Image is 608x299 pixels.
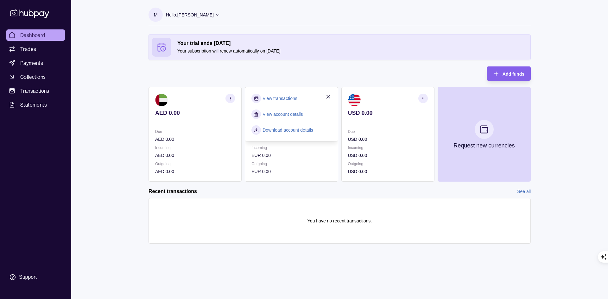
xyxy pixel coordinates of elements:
[348,144,428,151] p: Incoming
[155,128,235,135] p: Due
[348,160,428,167] p: Outgoing
[20,73,46,81] span: Collections
[155,152,235,159] p: AED 0.00
[348,136,428,143] p: USD 0.00
[251,152,331,159] p: EUR 0.00
[6,99,65,110] a: Statements
[6,71,65,83] a: Collections
[6,271,65,284] a: Support
[19,274,37,281] div: Support
[6,85,65,97] a: Transactions
[20,101,47,109] span: Statements
[348,109,428,116] p: USD 0.00
[155,136,235,143] p: AED 0.00
[6,43,65,55] a: Trades
[251,168,331,175] p: EUR 0.00
[307,217,372,224] p: You have no recent transactions.
[348,168,428,175] p: USD 0.00
[155,109,235,116] p: AED 0.00
[155,144,235,151] p: Incoming
[348,152,428,159] p: USD 0.00
[251,144,331,151] p: Incoming
[177,47,527,54] p: Your subscription will renew automatically on [DATE]
[20,59,43,67] span: Payments
[20,45,36,53] span: Trades
[348,128,428,135] p: Due
[155,160,235,167] p: Outgoing
[6,29,65,41] a: Dashboard
[517,188,531,195] a: See all
[20,31,45,39] span: Dashboard
[503,72,524,77] span: Add funds
[438,87,531,182] button: Request new currencies
[149,188,197,195] h2: Recent transactions
[263,111,303,118] a: View account details
[177,40,527,47] h2: Your trial ends [DATE]
[348,94,361,106] img: us
[155,94,168,106] img: ae
[20,87,49,95] span: Transactions
[6,57,65,69] a: Payments
[263,95,297,102] a: View transactions
[263,127,313,134] a: Download account details
[453,142,515,149] p: Request new currencies
[487,66,531,81] button: Add funds
[154,11,158,18] p: M
[155,168,235,175] p: AED 0.00
[251,160,331,167] p: Outgoing
[166,11,214,18] p: Hello, [PERSON_NAME]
